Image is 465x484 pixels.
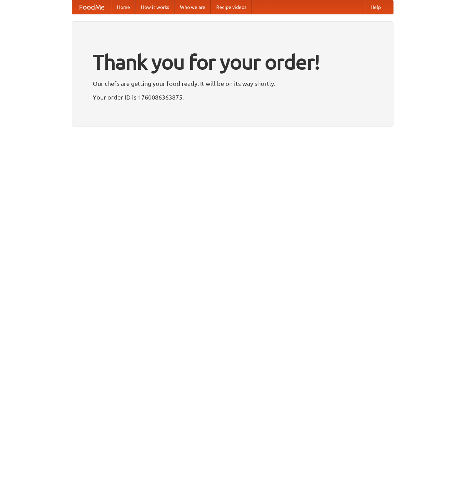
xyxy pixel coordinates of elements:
a: Who we are [175,0,211,14]
p: Your order ID is 1760086363875. [93,92,373,102]
a: FoodMe [72,0,112,14]
h1: Thank you for your order! [93,45,373,78]
a: Recipe videos [211,0,252,14]
p: Our chefs are getting your food ready. It will be on its way shortly. [93,78,373,89]
a: Help [365,0,386,14]
a: Home [112,0,135,14]
a: How it works [135,0,175,14]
